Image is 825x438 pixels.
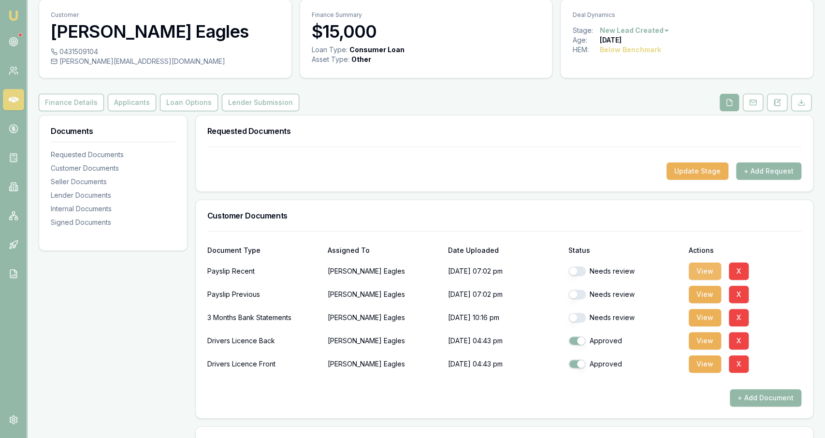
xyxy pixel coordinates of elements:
[568,247,681,254] div: Status
[39,94,104,111] button: Finance Details
[108,94,156,111] button: Applicants
[207,331,320,350] div: Drivers Licence Back
[8,10,19,21] img: emu-icon-u.png
[207,212,801,219] h3: Customer Documents
[51,150,175,160] div: Requested Documents
[328,308,440,327] p: [PERSON_NAME] Eagles
[729,332,749,350] button: X
[689,247,801,254] div: Actions
[572,45,599,55] div: HEM:
[572,11,801,19] p: Deal Dynamics
[51,177,175,187] div: Seller Documents
[328,285,440,304] p: [PERSON_NAME] Eagles
[689,332,721,350] button: View
[729,309,749,326] button: X
[51,11,280,19] p: Customer
[220,94,301,111] a: Lender Submission
[729,286,749,303] button: X
[39,94,106,111] a: Finance Details
[572,26,599,35] div: Stage:
[51,204,175,214] div: Internal Documents
[312,11,541,19] p: Finance Summary
[160,94,218,111] button: Loan Options
[599,35,621,45] div: [DATE]
[312,55,349,64] div: Asset Type :
[568,336,681,346] div: Approved
[729,355,749,373] button: X
[312,45,347,55] div: Loan Type:
[568,313,681,322] div: Needs review
[106,94,158,111] a: Applicants
[448,262,561,281] p: [DATE] 07:02 pm
[51,163,175,173] div: Customer Documents
[599,26,670,35] button: New Lead Created
[351,55,371,64] div: Other
[572,35,599,45] div: Age:
[349,45,405,55] div: Consumer Loan
[328,331,440,350] p: [PERSON_NAME] Eagles
[568,290,681,299] div: Needs review
[448,308,561,327] p: [DATE] 10:16 pm
[207,247,320,254] div: Document Type
[568,359,681,369] div: Approved
[729,263,749,280] button: X
[689,355,721,373] button: View
[689,263,721,280] button: View
[222,94,299,111] button: Lender Submission
[207,262,320,281] div: Payslip Recent
[448,247,561,254] div: Date Uploaded
[51,218,175,227] div: Signed Documents
[689,286,721,303] button: View
[51,57,280,66] div: [PERSON_NAME][EMAIL_ADDRESS][DOMAIN_NAME]
[51,127,175,135] h3: Documents
[312,22,541,41] h3: $15,000
[51,190,175,200] div: Lender Documents
[448,331,561,350] p: [DATE] 04:43 pm
[158,94,220,111] a: Loan Options
[736,162,801,180] button: + Add Request
[207,308,320,327] div: 3 Months Bank Statements
[207,354,320,374] div: Drivers Licence Front
[689,309,721,326] button: View
[328,354,440,374] p: [PERSON_NAME] Eagles
[730,389,801,407] button: + Add Document
[207,127,801,135] h3: Requested Documents
[207,285,320,304] div: Payslip Previous
[448,285,561,304] p: [DATE] 07:02 pm
[599,45,661,55] div: Below Benchmark
[51,47,280,57] div: 0431509104
[328,247,440,254] div: Assigned To
[328,262,440,281] p: [PERSON_NAME] Eagles
[568,266,681,276] div: Needs review
[51,22,280,41] h3: [PERSON_NAME] Eagles
[666,162,728,180] button: Update Stage
[448,354,561,374] p: [DATE] 04:43 pm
